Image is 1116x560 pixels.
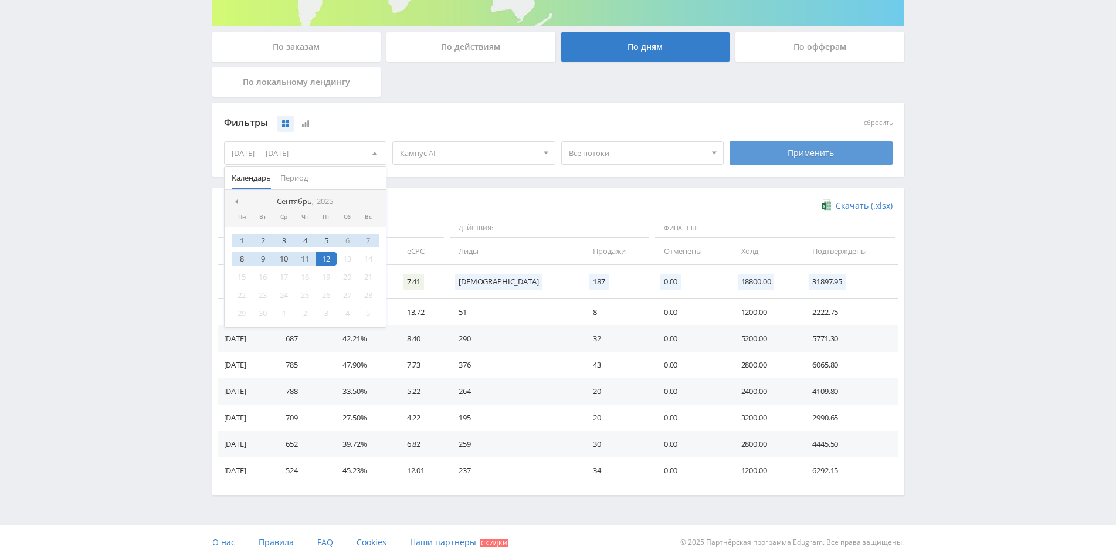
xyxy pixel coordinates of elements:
[569,142,706,164] span: Все потоки
[581,352,652,378] td: 43
[331,378,395,405] td: 33.50%
[218,299,274,325] td: [DATE]
[232,167,271,189] span: Календарь
[652,325,730,352] td: 0.00
[316,234,337,247] div: 5
[331,431,395,457] td: 39.72%
[730,299,801,325] td: 1200.00
[660,274,681,290] span: 0.00
[232,289,253,302] div: 22
[652,299,730,325] td: 0.00
[395,352,447,378] td: 7.73
[331,352,395,378] td: 47.90%
[252,289,273,302] div: 23
[218,431,274,457] td: [DATE]
[581,299,652,325] td: 8
[395,457,447,484] td: 12.01
[447,405,581,431] td: 195
[316,270,337,284] div: 19
[212,32,381,62] div: По заказам
[652,378,730,405] td: 0.00
[274,378,331,405] td: 788
[274,352,331,378] td: 785
[232,234,253,247] div: 1
[274,457,331,484] td: 524
[800,238,898,264] td: Подтверждены
[218,457,274,484] td: [DATE]
[581,238,652,264] td: Продажи
[652,457,730,484] td: 0.00
[252,213,273,220] div: Вт
[358,234,379,247] div: 7
[317,197,333,206] i: 2025
[809,274,846,290] span: 31897.95
[357,525,386,560] a: Cookies
[410,525,508,560] a: Наши партнеры Скидки
[395,405,447,431] td: 4.22
[218,265,274,299] td: Итого:
[447,378,581,405] td: 264
[337,252,358,266] div: 13
[337,234,358,247] div: 6
[272,197,338,206] div: Сентябрь,
[822,199,832,211] img: xlsx
[294,234,316,247] div: 4
[358,252,379,266] div: 14
[800,299,898,325] td: 2222.75
[447,325,581,352] td: 290
[480,539,508,547] span: Скидки
[447,431,581,457] td: 259
[652,238,730,264] td: Отменены
[395,431,447,457] td: 6.82
[273,289,294,302] div: 24
[447,457,581,484] td: 237
[331,405,395,431] td: 27.50%
[294,289,316,302] div: 25
[252,270,273,284] div: 16
[317,537,333,548] span: FAQ
[864,119,893,127] button: сбросить
[447,352,581,378] td: 376
[316,307,337,320] div: 3
[730,405,801,431] td: 3200.00
[218,378,274,405] td: [DATE]
[225,142,386,164] div: [DATE] — [DATE]
[218,352,274,378] td: [DATE]
[564,525,904,560] div: © 2025 Партнёрская программа Edugram. Все права защищены.
[331,457,395,484] td: 45.23%
[337,289,358,302] div: 27
[589,274,609,290] span: 187
[730,431,801,457] td: 2800.00
[581,378,652,405] td: 20
[224,114,724,132] div: Фильтры
[730,238,801,264] td: Холд
[800,378,898,405] td: 4109.80
[455,274,542,290] span: [DEMOGRAPHIC_DATA]
[730,141,893,165] div: Применить
[273,213,294,220] div: Ср
[358,270,379,284] div: 21
[252,252,273,266] div: 9
[358,307,379,320] div: 5
[800,352,898,378] td: 6065.80
[652,431,730,457] td: 0.00
[395,325,447,352] td: 8.40
[218,405,274,431] td: [DATE]
[232,252,253,266] div: 8
[581,431,652,457] td: 30
[294,252,316,266] div: 11
[800,431,898,457] td: 4445.50
[836,201,893,211] span: Скачать (.xlsx)
[337,270,358,284] div: 20
[358,289,379,302] div: 28
[317,525,333,560] a: FAQ
[561,32,730,62] div: По дням
[447,299,581,325] td: 51
[274,325,331,352] td: 687
[252,234,273,247] div: 2
[400,142,537,164] span: Кампус AI
[212,537,235,548] span: О нас
[316,289,337,302] div: 26
[273,234,294,247] div: 3
[410,537,476,548] span: Наши партнеры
